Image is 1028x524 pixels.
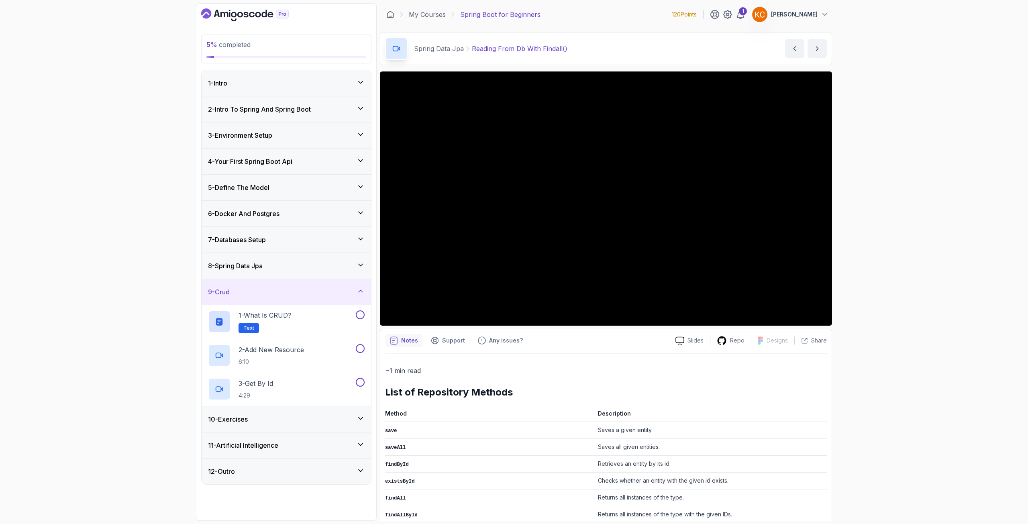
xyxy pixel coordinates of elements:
[385,334,423,347] button: notes button
[739,7,747,15] div: 1
[243,325,254,331] span: Text
[730,336,744,345] p: Repo
[202,122,371,148] button: 3-Environment Setup
[595,456,827,473] td: Retrieves an entity by its id.
[595,473,827,489] td: Checks whether an entity with the given id exists.
[794,336,827,345] button: Share
[208,157,292,166] h3: 4 - Your First Spring Boot Api
[239,358,304,366] p: 6:10
[202,406,371,432] button: 10-Exercises
[811,336,827,345] p: Share
[460,10,541,19] p: Spring Boot for Beginners
[472,44,567,53] p: Reading From Db With Findall()
[385,386,827,399] h2: List of Repository Methods
[672,10,697,18] p: 120 Points
[385,479,415,484] code: existsById
[385,462,409,467] code: findById
[409,10,446,19] a: My Courses
[202,432,371,458] button: 11-Artificial Intelligence
[385,408,595,422] th: Method
[239,310,292,320] p: 1 - What is CRUD?
[208,467,235,476] h3: 12 - Outro
[752,7,767,22] img: user profile image
[202,70,371,96] button: 1-Intro
[385,512,418,518] code: findAllById
[426,334,470,347] button: Support button
[380,71,832,326] iframe: 3 - Reading From DB with findAll()
[208,378,365,400] button: 3-Get By Id4:29
[385,428,397,434] code: save
[669,336,710,345] a: Slides
[808,39,827,58] button: next content
[208,310,365,333] button: 1-What is CRUD?Text
[208,414,248,424] h3: 10 - Exercises
[595,408,827,422] th: Description
[401,336,418,345] p: Notes
[202,279,371,305] button: 9-Crud
[239,345,304,355] p: 2 - Add New Resource
[239,391,273,400] p: 4:29
[489,336,523,345] p: Any issues?
[595,506,827,523] td: Returns all instances of the type with the given IDs.
[385,495,406,501] code: findAll
[771,10,818,18] p: [PERSON_NAME]
[208,261,263,271] h3: 8 - Spring Data Jpa
[206,41,251,49] span: completed
[202,459,371,484] button: 12-Outro
[201,8,307,21] a: Dashboard
[710,336,751,346] a: Repo
[208,78,227,88] h3: 1 - Intro
[687,336,704,345] p: Slides
[202,149,371,174] button: 4-Your First Spring Boot Api
[206,41,217,49] span: 5 %
[767,336,788,345] p: Designs
[595,422,827,439] td: Saves a given entity.
[473,334,528,347] button: Feedback button
[785,39,804,58] button: previous content
[736,10,745,19] a: 1
[386,10,394,18] a: Dashboard
[202,96,371,122] button: 2-Intro To Spring And Spring Boot
[208,235,266,245] h3: 7 - Databases Setup
[208,130,272,140] h3: 3 - Environment Setup
[595,439,827,456] td: Saves all given entities.
[202,175,371,200] button: 5-Define The Model
[202,227,371,253] button: 7-Databases Setup
[208,440,278,450] h3: 11 - Artificial Intelligence
[442,336,465,345] p: Support
[385,445,406,451] code: saveAll
[414,44,464,53] p: Spring Data Jpa
[385,365,827,376] p: ~1 min read
[208,344,365,367] button: 2-Add New Resource6:10
[208,104,311,114] h3: 2 - Intro To Spring And Spring Boot
[202,201,371,226] button: 6-Docker And Postgres
[208,287,230,297] h3: 9 - Crud
[239,379,273,388] p: 3 - Get By Id
[752,6,829,22] button: user profile image[PERSON_NAME]
[595,489,827,506] td: Returns all instances of the type.
[208,209,279,218] h3: 6 - Docker And Postgres
[208,183,269,192] h3: 5 - Define The Model
[202,253,371,279] button: 8-Spring Data Jpa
